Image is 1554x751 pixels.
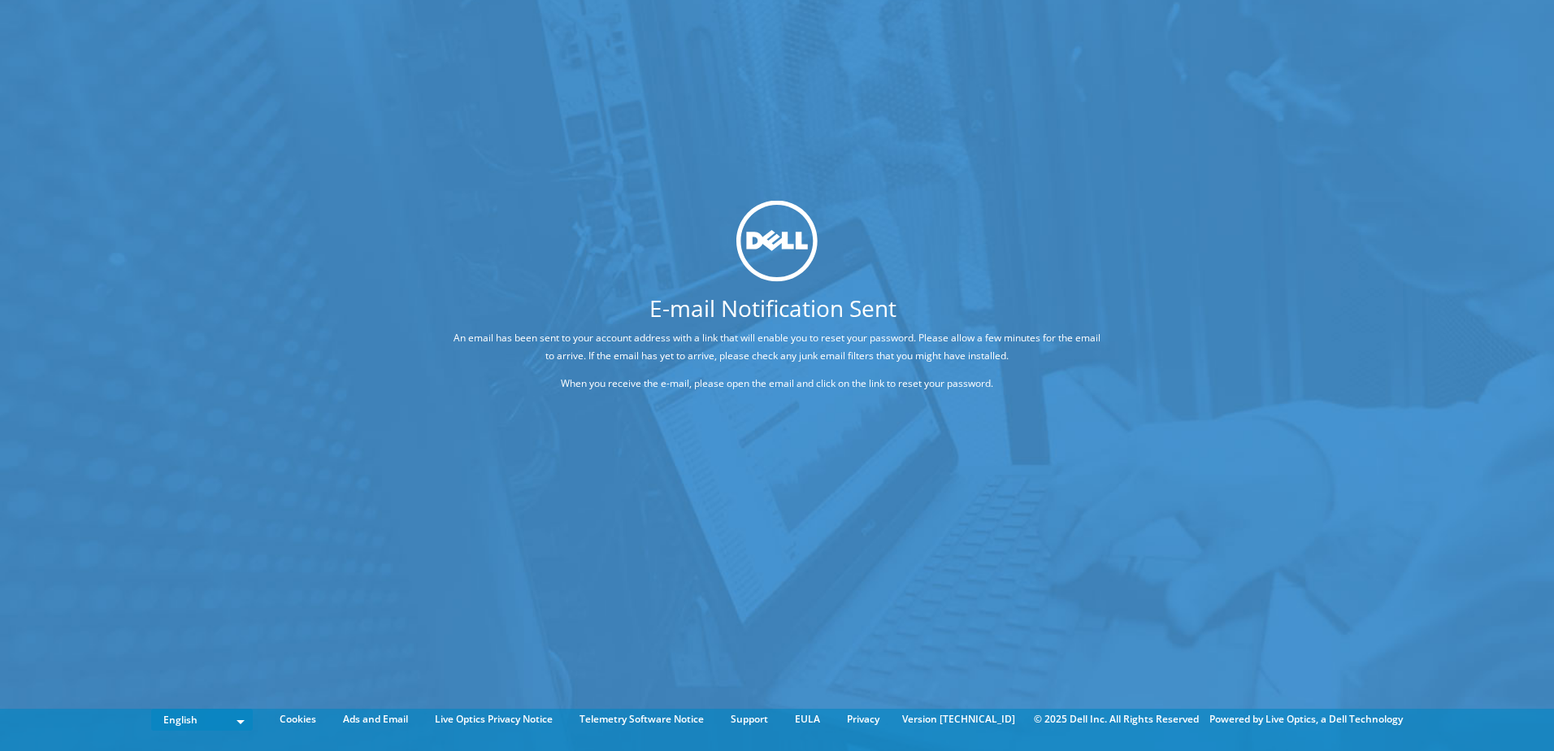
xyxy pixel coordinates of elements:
p: When you receive the e-mail, please open the email and click on the link to reset your password. [449,375,1105,393]
a: Live Optics Privacy Notice [423,710,565,728]
a: EULA [783,710,832,728]
a: Telemetry Software Notice [567,710,716,728]
a: Privacy [835,710,892,728]
img: dell_svg_logo.svg [736,200,818,281]
a: Cookies [267,710,328,728]
h1: E-mail Notification Sent [388,297,1157,319]
a: Support [718,710,780,728]
li: Powered by Live Optics, a Dell Technology [1209,710,1403,728]
li: Version [TECHNICAL_ID] [894,710,1023,728]
a: Ads and Email [331,710,420,728]
p: An email has been sent to your account address with a link that will enable you to reset your pas... [449,329,1105,365]
li: © 2025 Dell Inc. All Rights Reserved [1026,710,1207,728]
